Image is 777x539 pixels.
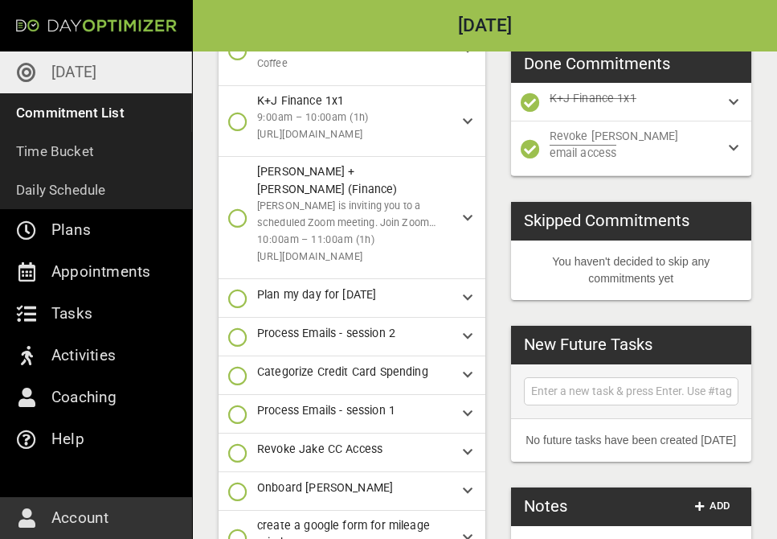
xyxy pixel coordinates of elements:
[524,51,670,76] h3: Done Commitments
[219,279,485,318] div: Plan my day for [DATE]
[511,83,752,121] div: K+J Finance 1x1
[257,365,428,378] span: Categorize Credit Card Spending
[257,165,398,195] span: [PERSON_NAME] + [PERSON_NAME] (Finance)
[257,249,450,265] span: [URL][DOMAIN_NAME]
[257,109,450,126] span: 9:00am – 10:00am (1h)
[219,472,485,511] div: Onboard [PERSON_NAME]
[257,232,450,249] span: 10:00am – 11:00am (1h)
[51,385,117,410] p: Coaching
[219,318,485,356] div: Process Emails - session 2
[219,356,485,395] div: Categorize Credit Card Spending
[257,481,393,494] span: Onboard [PERSON_NAME]
[550,92,636,105] span: K+J Finance 1x1
[257,200,436,245] span: [PERSON_NAME] is inviting you to a scheduled Zoom meeting. Join Zoom Meeting
[524,494,567,518] h3: Notes
[219,86,485,157] div: K+J Finance 1x19:00am – 10:00am (1h)[URL][DOMAIN_NAME]
[51,505,108,531] p: Account
[257,404,395,417] span: Process Emails - session 1
[257,442,382,455] span: Revoke Jake CC Access
[511,240,752,299] li: You haven't decided to skip any commitments yet
[524,208,689,232] h3: Skipped Commitments
[257,327,395,339] span: Process Emails - session 2
[528,381,735,401] input: Enter a new task & press Enter. Use #tag to add tags.
[51,259,150,285] p: Appointments
[16,101,125,124] p: Commitment List
[51,217,91,243] p: Plans
[257,126,450,143] span: [URL][DOMAIN_NAME]
[219,157,485,279] div: [PERSON_NAME] + [PERSON_NAME] (Finance)[PERSON_NAME] is inviting you to a scheduled Zoom meeting....
[524,332,652,356] h3: New Future Tasks
[51,426,84,452] p: Help
[550,130,679,159] span: Revoke [PERSON_NAME] email access
[16,179,106,201] p: Daily Schedule
[16,140,94,163] p: Time Bucket
[51,301,92,327] p: Tasks
[51,343,116,368] p: Activities
[16,19,177,32] img: Day Optimizer
[687,494,738,519] button: Add
[693,497,732,516] span: Add
[219,395,485,434] div: Process Emails - session 1
[193,17,777,35] h2: [DATE]
[51,60,96,85] p: [DATE]
[257,288,376,301] span: Plan my day for [DATE]
[511,121,752,176] div: Revoke [PERSON_NAME] email access
[511,418,752,461] li: No future tasks have been created [DATE]
[257,94,344,107] span: K+J Finance 1x1
[219,434,485,472] div: Revoke Jake CC Access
